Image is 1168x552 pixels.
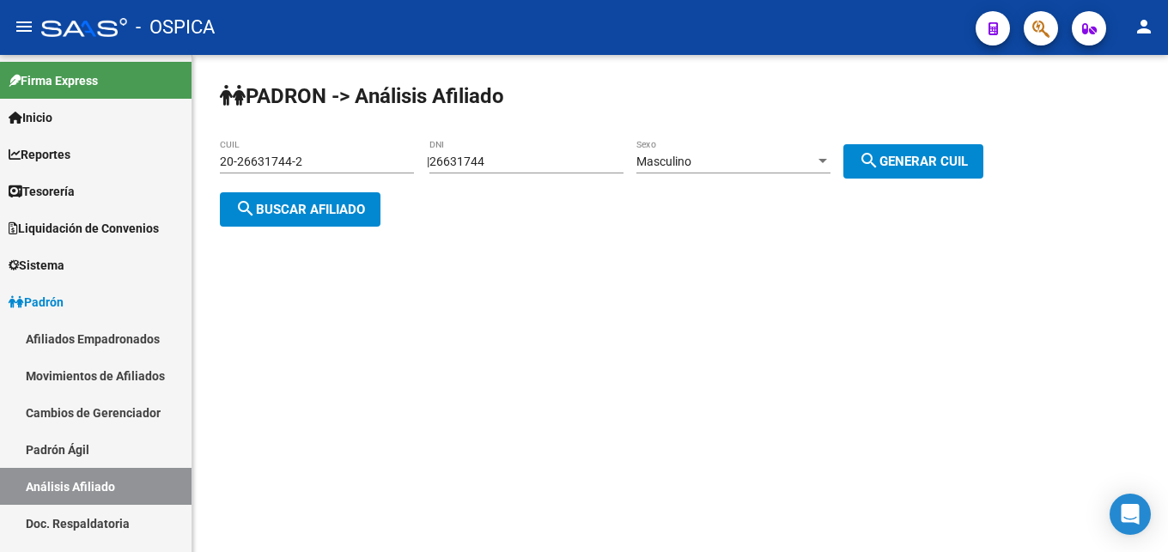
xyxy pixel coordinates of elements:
div: Open Intercom Messenger [1110,494,1151,535]
span: Firma Express [9,71,98,90]
mat-icon: person [1134,16,1154,37]
span: - OSPICA [136,9,215,46]
span: Inicio [9,108,52,127]
span: Padrón [9,293,64,312]
strong: PADRON -> Análisis Afiliado [220,84,504,108]
span: Sistema [9,256,64,275]
mat-icon: search [235,198,256,219]
button: Generar CUIL [843,144,983,179]
span: Tesorería [9,182,75,201]
span: Masculino [636,155,691,168]
div: | [427,155,996,168]
span: Reportes [9,145,70,164]
button: Buscar afiliado [220,192,380,227]
mat-icon: menu [14,16,34,37]
mat-icon: search [859,150,879,171]
span: Liquidación de Convenios [9,219,159,238]
span: Generar CUIL [859,154,968,169]
span: Buscar afiliado [235,202,365,217]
